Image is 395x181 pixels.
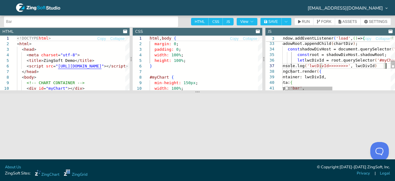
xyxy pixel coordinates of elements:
[336,36,351,41] span: 'load'
[110,37,125,41] span: Collapse
[150,75,169,80] span: #myChart
[209,18,223,25] span: CSS
[58,64,102,68] span: [URL][DOMAIN_NAME]
[174,36,176,41] span: {
[133,47,142,52] div: 3
[150,64,152,68] span: }
[27,58,29,63] span: <
[351,36,353,41] span: ,
[278,41,331,46] span: shadowRoot.appendChild
[17,41,19,46] span: <
[375,170,376,176] span: |
[265,46,274,52] div: 34
[278,69,317,74] span: zingchart.render
[265,36,274,41] span: 3
[46,86,68,91] span: "myChart"
[133,58,142,63] div: 5
[27,53,29,57] span: <
[265,69,274,74] div: 38
[355,41,358,46] span: ;
[22,47,24,52] span: <
[22,75,24,80] span: <
[237,18,257,25] button: View
[342,20,357,24] span: ASSETS
[310,52,387,57] span: root = shadowDivHost.shadowRoot;
[357,170,370,176] a: Privacy
[5,170,31,176] span: ZingSoft Sites:
[155,86,169,91] span: width:
[29,53,39,57] span: meta
[133,36,142,41] div: 1
[265,74,274,80] div: 39
[376,37,390,41] span: Collapse
[36,69,39,74] span: >
[335,18,361,25] button: ASSETS
[355,36,358,41] span: )
[133,52,142,58] div: 4
[265,63,274,69] div: 37
[331,41,334,46] span: (
[179,47,181,52] span: ;
[306,6,388,10] div: [EMAIL_ADDRESS][DOMAIN_NAME]
[34,75,36,80] span: >
[29,41,31,46] span: >
[305,58,375,62] span: lwcDivId = root.querySelector
[302,86,305,90] span: ,
[176,41,179,46] span: ;
[102,64,104,68] span: "
[27,80,85,85] span: <!-- CHART CONTAINER -->
[29,64,44,68] span: script
[260,18,282,25] button: SAVE
[297,58,305,62] span: let
[230,36,239,42] button: Copy
[375,58,377,62] span: (
[278,75,326,79] span: container: lwcDivId,
[80,58,92,63] span: title
[230,37,239,41] span: Copy
[155,58,172,63] span: height:
[82,86,85,91] span: >
[321,20,331,24] span: FORK
[265,41,274,46] div: 33
[176,47,179,52] span: 0
[53,64,56,68] span: =
[171,75,174,80] span: {
[278,80,290,85] span: data:
[191,18,234,25] div: checkbox-group
[362,36,372,42] button: Copy
[46,64,53,68] span: src
[104,64,111,68] span: ></
[171,53,181,57] span: 100%
[29,58,41,63] span: title
[159,36,162,41] span: ,
[133,86,142,91] div: 10
[133,80,142,86] div: 9
[294,18,314,25] button: RUN
[297,52,310,57] span: const
[223,18,234,25] span: JS
[155,41,172,46] span: margin:
[317,69,319,74] span: (
[133,63,142,69] div: 6
[150,36,159,41] span: html
[133,75,142,80] div: 8
[265,85,274,91] div: 41
[162,36,171,41] span: body
[48,36,51,41] span: >
[60,53,77,57] span: "utf-8"
[17,36,39,41] span: <!DOCTYPE
[181,53,184,57] span: ;
[171,86,181,91] span: 100%
[363,37,371,41] span: Copy
[24,47,34,52] span: head
[184,58,186,63] span: ;
[358,36,363,41] span: =>
[68,86,75,91] span: ></
[278,36,334,41] span: window.addEventListener
[181,86,184,91] span: ;
[97,37,106,41] span: Copy
[334,36,336,41] span: (
[353,41,355,46] span: )
[97,36,106,42] button: Copy
[191,18,209,25] span: HTML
